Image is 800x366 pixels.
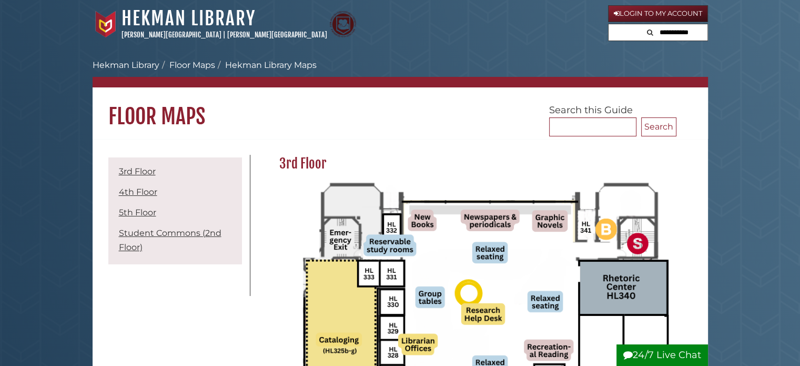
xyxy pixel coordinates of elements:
a: [PERSON_NAME][GEOGRAPHIC_DATA] [227,31,327,39]
a: 3rd Floor [119,166,156,176]
button: Search [641,117,676,136]
a: Floor Maps [169,60,215,70]
nav: breadcrumb [93,59,708,87]
a: 4th Floor [119,187,157,197]
button: Search [644,24,656,38]
img: Calvin University [93,11,119,37]
div: Guide Pages [108,155,242,270]
a: Hekman Library [121,7,256,30]
li: Hekman Library Maps [215,59,317,72]
i: Search [647,29,653,36]
img: Calvin Theological Seminary [330,11,356,37]
a: Student Commons (2nd Floor) [119,228,221,252]
button: 24/7 Live Chat [616,344,708,366]
a: [PERSON_NAME][GEOGRAPHIC_DATA] [121,31,221,39]
span: | [223,31,226,39]
a: Login to My Account [608,5,708,22]
a: 5th Floor [119,207,156,217]
h2: 3rd Floor [274,155,676,172]
a: Hekman Library [93,60,159,70]
h1: Floor Maps [93,87,708,130]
